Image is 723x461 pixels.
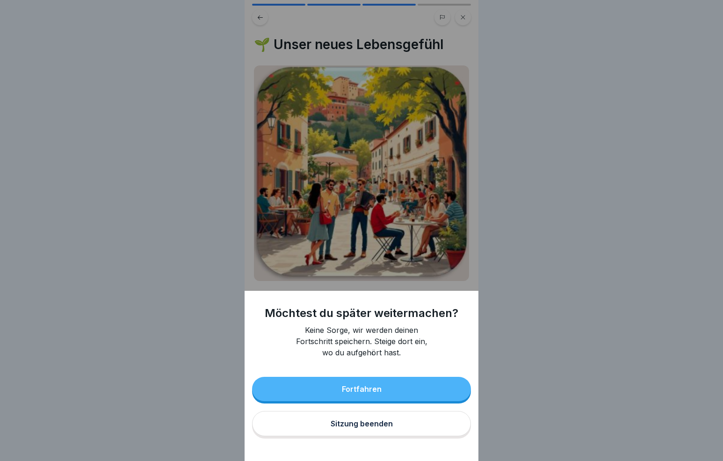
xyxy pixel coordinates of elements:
[265,306,458,321] h1: Möchtest du später weitermachen?
[252,377,471,401] button: Fortfahren
[291,324,432,358] p: Keine Sorge, wir werden deinen Fortschritt speichern. Steige dort ein, wo du aufgehört hast.
[331,419,393,428] div: Sitzung beenden
[342,385,382,393] div: Fortfahren
[252,411,471,436] button: Sitzung beenden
